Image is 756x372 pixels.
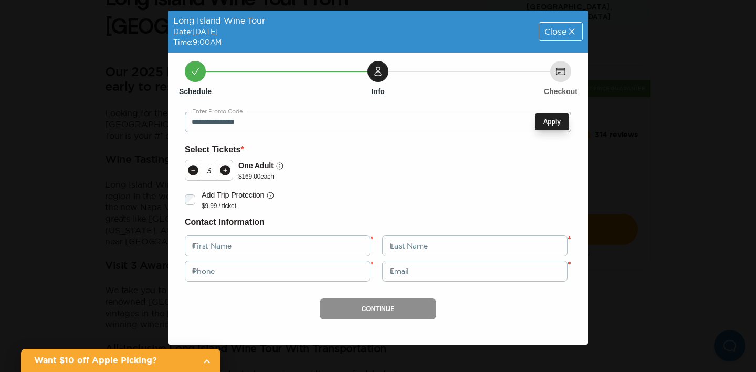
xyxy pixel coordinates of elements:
span: Date: [DATE] [173,27,218,36]
p: Add Trip Protection [202,189,264,201]
h6: Checkout [544,86,577,97]
a: Want $10 off Apple Picking? [21,349,220,372]
h6: Contact Information [185,215,571,229]
div: 3 [201,166,217,174]
h6: Select Tickets [185,143,571,157]
p: $9.99 / ticket [202,202,275,210]
h6: Info [371,86,385,97]
span: Close [544,27,566,36]
span: Long Island Wine Tour [173,16,265,25]
p: $ 169.00 each [238,172,284,181]
span: Time: 9:00AM [173,38,222,46]
h6: Schedule [179,86,212,97]
button: Apply [535,113,569,130]
h2: Want $10 off Apple Picking? [34,354,194,367]
p: One Adult [238,160,274,172]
